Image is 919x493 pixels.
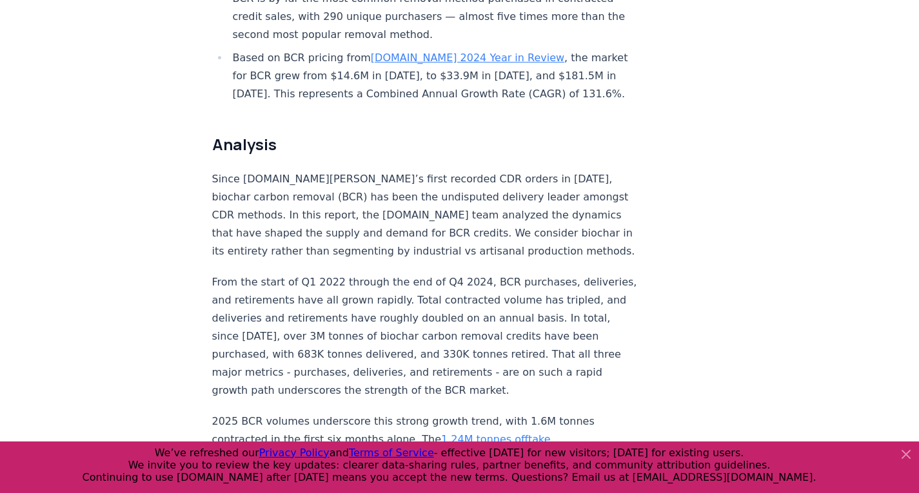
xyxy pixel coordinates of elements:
[212,170,639,260] p: Since [DOMAIN_NAME][PERSON_NAME]’s first recorded CDR orders in [DATE], biochar carbon removal (B...
[212,134,639,155] h2: Analysis
[371,52,564,64] a: [DOMAIN_NAME] 2024 Year in Review
[229,49,639,103] li: Based on BCR pricing from , the market for BCR grew from $14.6M in [DATE], to $33.9M in [DATE], a...
[212,273,639,400] p: From the start of Q1 2022 through the end of Q4 2024, BCR purchases, deliveries, and retirements ...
